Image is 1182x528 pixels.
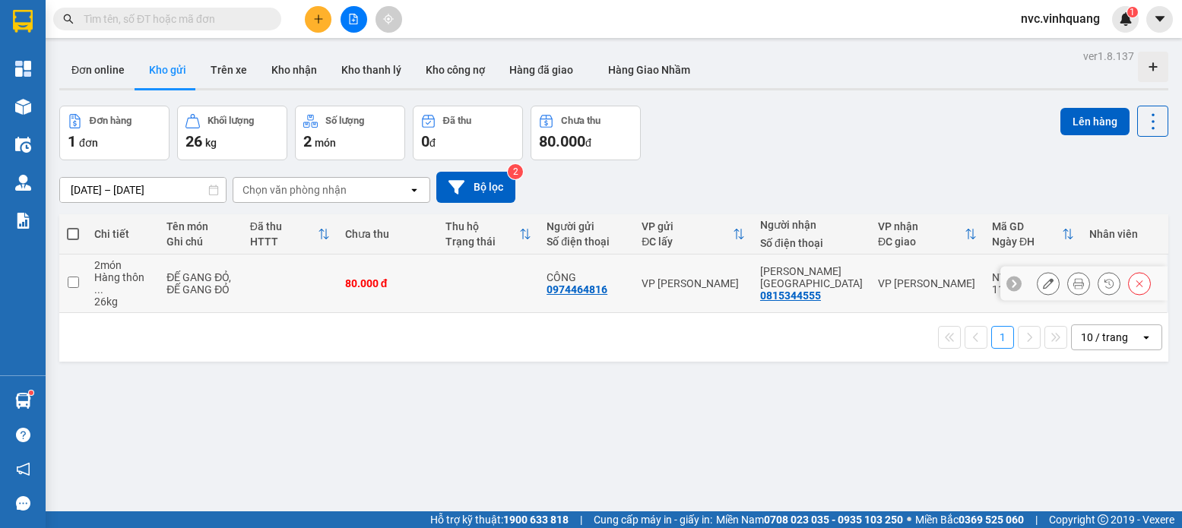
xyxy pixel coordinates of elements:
svg: open [408,184,420,196]
div: Sửa đơn hàng [1037,272,1060,295]
span: Cung cấp máy in - giấy in: [594,511,712,528]
button: Lên hàng [1060,108,1130,135]
img: warehouse-icon [15,137,31,153]
strong: 0708 023 035 - 0935 103 250 [764,514,903,526]
button: Bộ lọc [436,172,515,203]
div: ĐC giao [878,236,965,248]
sup: 1 [29,390,33,395]
div: Chưa thu [345,228,431,240]
div: Đã thu [443,115,471,126]
span: 80.000 [539,132,585,150]
button: plus [305,6,331,33]
img: logo-vxr [13,10,33,33]
div: Người gửi [547,220,626,232]
div: HÀ THÁI HOÀI [760,265,863,289]
strong: : [DOMAIN_NAME] [145,66,283,81]
th: Toggle SortBy [984,214,1082,255]
div: 11:48 [DATE] [992,283,1074,296]
span: đ [585,137,591,149]
img: warehouse-icon [15,99,31,115]
span: notification [16,462,30,476]
th: Toggle SortBy [438,214,539,255]
div: 0974464816 [547,283,607,296]
span: ⚪️ [907,517,911,523]
div: 80.000 đ [345,277,431,289]
span: 0 [421,132,429,150]
button: Trên xe [198,52,259,88]
div: Nhân viên [1089,228,1159,240]
div: Ghi chú [166,236,235,248]
img: solution-icon [15,213,31,229]
svg: open [1140,331,1152,343]
div: ĐC lấy [642,236,733,248]
div: 2 món [94,259,151,271]
div: VP gửi [642,220,733,232]
div: Tạo kho hàng mới [1138,52,1168,82]
button: Kho nhận [259,52,329,88]
span: ... [94,283,103,296]
button: caret-down [1146,6,1173,33]
span: 26 [185,132,202,150]
button: 1 [991,326,1014,349]
span: 1 [1130,7,1135,17]
span: message [16,496,30,511]
div: Ngày ĐH [992,236,1062,248]
div: VP [PERSON_NAME] [878,277,977,289]
span: | [1035,511,1038,528]
span: caret-down [1153,12,1167,26]
div: Số điện thoại [547,236,626,248]
img: logo [10,14,74,78]
span: đ [429,137,436,149]
th: Toggle SortBy [870,214,984,255]
sup: 1 [1127,7,1138,17]
span: Hỗ trợ kỹ thuật: [430,511,569,528]
span: copyright [1098,514,1108,525]
span: | [580,511,582,528]
div: ver 1.8.137 [1083,48,1134,65]
div: HTTT [250,236,318,248]
div: Trạng thái [445,236,519,248]
button: aim [376,6,402,33]
div: Số lượng [325,115,364,126]
div: Thu hộ [445,220,519,232]
img: warehouse-icon [15,175,31,191]
span: Hàng Giao Nhầm [608,64,690,76]
span: question-circle [16,428,30,442]
strong: 1900 633 818 [503,514,569,526]
button: Đơn hàng1đơn [59,106,170,160]
img: warehouse-icon [15,393,31,409]
span: Miền Nam [716,511,903,528]
span: 1 [68,132,76,150]
span: nvc.vinhquang [1009,9,1112,28]
button: Kho công nợ [414,52,497,88]
span: Website [145,68,183,80]
button: Số lượng2món [295,106,405,160]
span: 2 [303,132,312,150]
div: Khối lượng [208,115,254,126]
div: 0815344555 [760,289,821,302]
span: Miền Bắc [915,511,1024,528]
div: Chưa thu [561,115,601,126]
span: VP gửi: [17,88,201,121]
span: plus [313,14,324,24]
button: Chưa thu80.000đ [531,106,641,160]
div: CÔNG [547,271,626,283]
span: search [63,14,74,24]
div: Đã thu [250,220,318,232]
strong: CÔNG TY TNHH VĨNH QUANG [110,14,317,30]
strong: 0369 525 060 [959,514,1024,526]
span: [STREET_ADDRESS][PERSON_NAME] [17,88,201,121]
div: Đơn hàng [90,115,132,126]
div: ĐẾ GANG ĐỎ, ĐẾ GANG ĐỎ [166,271,235,296]
input: Select a date range. [60,178,226,202]
div: Tên món [166,220,235,232]
th: Toggle SortBy [242,214,337,255]
button: Khối lượng26kg [177,106,287,160]
th: Toggle SortBy [634,214,753,255]
div: NVC1308250428 [992,271,1074,283]
div: VP nhận [878,220,965,232]
div: Mã GD [992,220,1062,232]
span: món [315,137,336,149]
div: 26 kg [94,296,151,308]
button: file-add [341,6,367,33]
